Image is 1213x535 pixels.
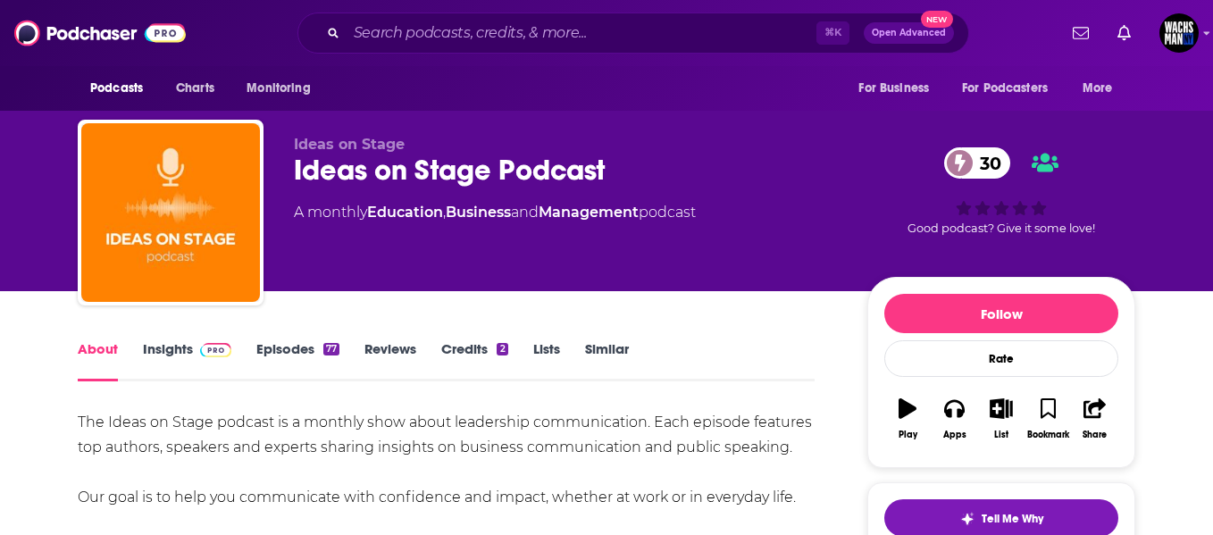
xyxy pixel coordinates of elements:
button: open menu [950,71,1074,105]
span: Logged in as WachsmanNY [1159,13,1199,53]
a: Show notifications dropdown [1066,18,1096,48]
span: , [443,204,446,221]
span: Open Advanced [872,29,946,38]
span: 30 [962,147,1010,179]
img: User Profile [1159,13,1199,53]
span: More [1083,76,1113,101]
span: Monitoring [247,76,310,101]
a: Similar [585,340,629,381]
img: Ideas on Stage Podcast [81,123,260,302]
button: Open AdvancedNew [864,22,954,44]
button: Follow [884,294,1118,333]
a: Show notifications dropdown [1110,18,1138,48]
a: InsightsPodchaser Pro [143,340,231,381]
div: Apps [943,430,966,440]
span: Ideas on Stage [294,136,405,153]
a: Reviews [364,340,416,381]
a: Episodes77 [256,340,339,381]
input: Search podcasts, credits, & more... [347,19,816,47]
div: 77 [323,343,339,355]
button: Apps [931,387,977,451]
button: List [978,387,1025,451]
span: ⌘ K [816,21,849,45]
div: Play [899,430,917,440]
div: 2 [497,343,507,355]
button: open menu [846,71,951,105]
button: open menu [1070,71,1135,105]
button: Play [884,387,931,451]
div: Share [1083,430,1107,440]
button: open menu [78,71,166,105]
div: A monthly podcast [294,202,696,223]
span: For Podcasters [962,76,1048,101]
div: Rate [884,340,1118,377]
a: Education [367,204,443,221]
a: 30 [944,147,1010,179]
a: Charts [164,71,225,105]
div: List [994,430,1008,440]
button: Show profile menu [1159,13,1199,53]
img: tell me why sparkle [960,512,975,526]
span: New [921,11,953,28]
img: Podchaser - Follow, Share and Rate Podcasts [14,16,186,50]
a: Lists [533,340,560,381]
span: Good podcast? Give it some love! [908,222,1095,235]
button: Bookmark [1025,387,1071,451]
a: Management [539,204,639,221]
span: Tell Me Why [982,512,1043,526]
div: Bookmark [1027,430,1069,440]
div: 30Good podcast? Give it some love! [867,136,1135,247]
a: Business [446,204,511,221]
div: Search podcasts, credits, & more... [297,13,969,54]
a: About [78,340,118,381]
button: Share [1072,387,1118,451]
a: Credits2 [441,340,507,381]
span: and [511,204,539,221]
span: For Business [858,76,929,101]
button: open menu [234,71,333,105]
span: Charts [176,76,214,101]
span: Podcasts [90,76,143,101]
img: Podchaser Pro [200,343,231,357]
